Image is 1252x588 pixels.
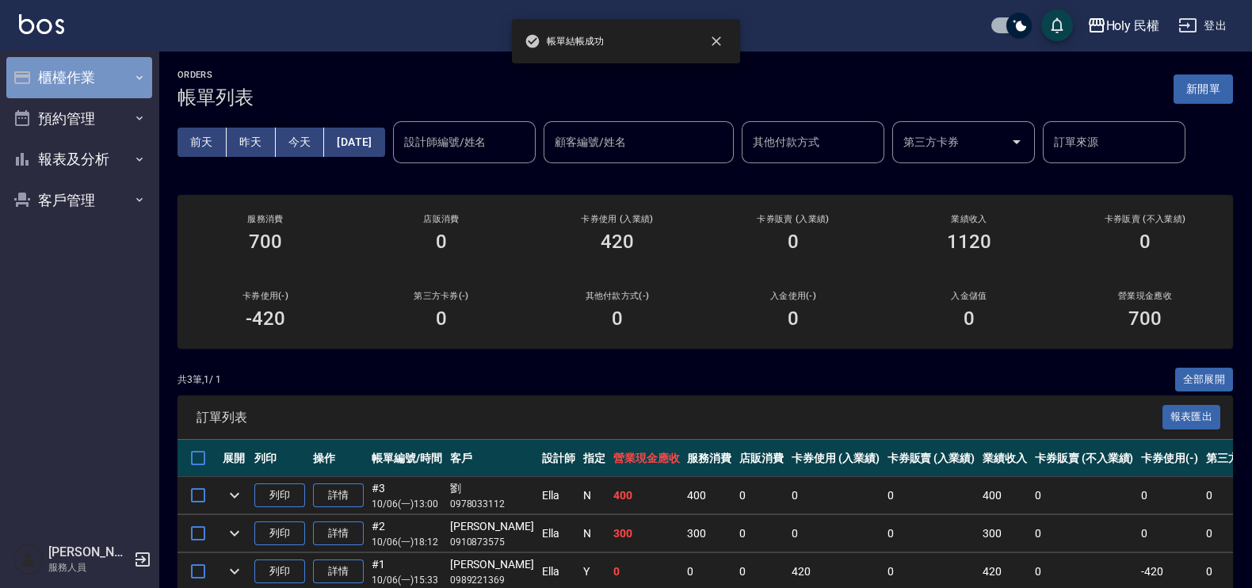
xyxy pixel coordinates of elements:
[276,128,325,157] button: 今天
[683,477,735,514] td: 400
[884,515,979,552] td: 0
[197,291,334,301] h2: 卡券使用(-)
[436,307,447,330] h3: 0
[223,521,246,545] button: expand row
[579,515,609,552] td: N
[579,477,609,514] td: N
[609,477,684,514] td: 400
[177,86,254,109] h3: 帳單列表
[735,515,788,552] td: 0
[683,440,735,477] th: 服務消費
[1031,440,1137,477] th: 卡券販賣 (不入業績)
[227,128,276,157] button: 昨天
[609,515,684,552] td: 300
[223,483,246,507] button: expand row
[979,515,1031,552] td: 300
[525,33,604,49] span: 帳單結帳成功
[368,440,446,477] th: 帳單編號/時間
[788,477,884,514] td: 0
[788,231,799,253] h3: 0
[699,24,734,59] button: close
[450,497,534,511] p: 0978033112
[538,515,579,552] td: Ella
[788,440,884,477] th: 卡券使用 (入業績)
[19,14,64,34] img: Logo
[1081,10,1166,42] button: Holy 民權
[6,180,152,221] button: 客戶管理
[979,477,1031,514] td: 400
[254,483,305,508] button: 列印
[609,440,684,477] th: 營業現金應收
[601,231,634,253] h3: 420
[1128,307,1162,330] h3: 700
[724,214,862,224] h2: 卡券販賣 (入業績)
[1162,409,1221,424] a: 報表匯出
[197,410,1162,426] span: 訂單列表
[309,440,368,477] th: 操作
[450,573,534,587] p: 0989221369
[372,535,442,549] p: 10/06 (一) 18:12
[1041,10,1073,41] button: save
[947,231,991,253] h3: 1120
[177,70,254,80] h2: ORDERS
[1175,368,1234,392] button: 全部展開
[48,544,129,560] h5: [PERSON_NAME]
[1137,477,1202,514] td: 0
[450,556,534,573] div: [PERSON_NAME]
[177,128,227,157] button: 前天
[1139,231,1151,253] h3: 0
[548,214,686,224] h2: 卡券使用 (入業績)
[368,477,446,514] td: #3
[900,291,1038,301] h2: 入金儲值
[1031,477,1137,514] td: 0
[1172,11,1233,40] button: 登出
[368,515,446,552] td: #2
[1004,129,1029,155] button: Open
[219,440,250,477] th: 展開
[1106,16,1160,36] div: Holy 民權
[372,497,442,511] p: 10/06 (一) 13:00
[612,307,623,330] h3: 0
[735,477,788,514] td: 0
[177,372,221,387] p: 共 3 筆, 1 / 1
[436,231,447,253] h3: 0
[372,573,442,587] p: 10/06 (一) 15:33
[249,231,282,253] h3: 700
[735,440,788,477] th: 店販消費
[372,214,510,224] h2: 店販消費
[324,128,384,157] button: [DATE]
[254,559,305,584] button: 列印
[48,560,129,575] p: 服務人員
[6,139,152,180] button: 報表及分析
[446,440,538,477] th: 客戶
[1162,405,1221,430] button: 報表匯出
[884,477,979,514] td: 0
[450,518,534,535] div: [PERSON_NAME]
[246,307,285,330] h3: -420
[538,440,579,477] th: 設計師
[1076,214,1214,224] h2: 卡券販賣 (不入業績)
[1174,81,1233,96] a: 新開單
[538,477,579,514] td: Ella
[1137,440,1202,477] th: 卡券使用(-)
[548,291,686,301] h2: 其他付款方式(-)
[1031,515,1137,552] td: 0
[313,483,364,508] a: 詳情
[254,521,305,546] button: 列印
[1174,74,1233,104] button: 新開單
[313,559,364,584] a: 詳情
[1137,515,1202,552] td: 0
[313,521,364,546] a: 詳情
[13,544,44,575] img: Person
[788,307,799,330] h3: 0
[979,440,1031,477] th: 業績收入
[6,57,152,98] button: 櫃檯作業
[197,214,334,224] h3: 服務消費
[964,307,975,330] h3: 0
[1076,291,1214,301] h2: 營業現金應收
[683,515,735,552] td: 300
[884,440,979,477] th: 卡券販賣 (入業績)
[223,559,246,583] button: expand row
[250,440,309,477] th: 列印
[450,480,534,497] div: 劉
